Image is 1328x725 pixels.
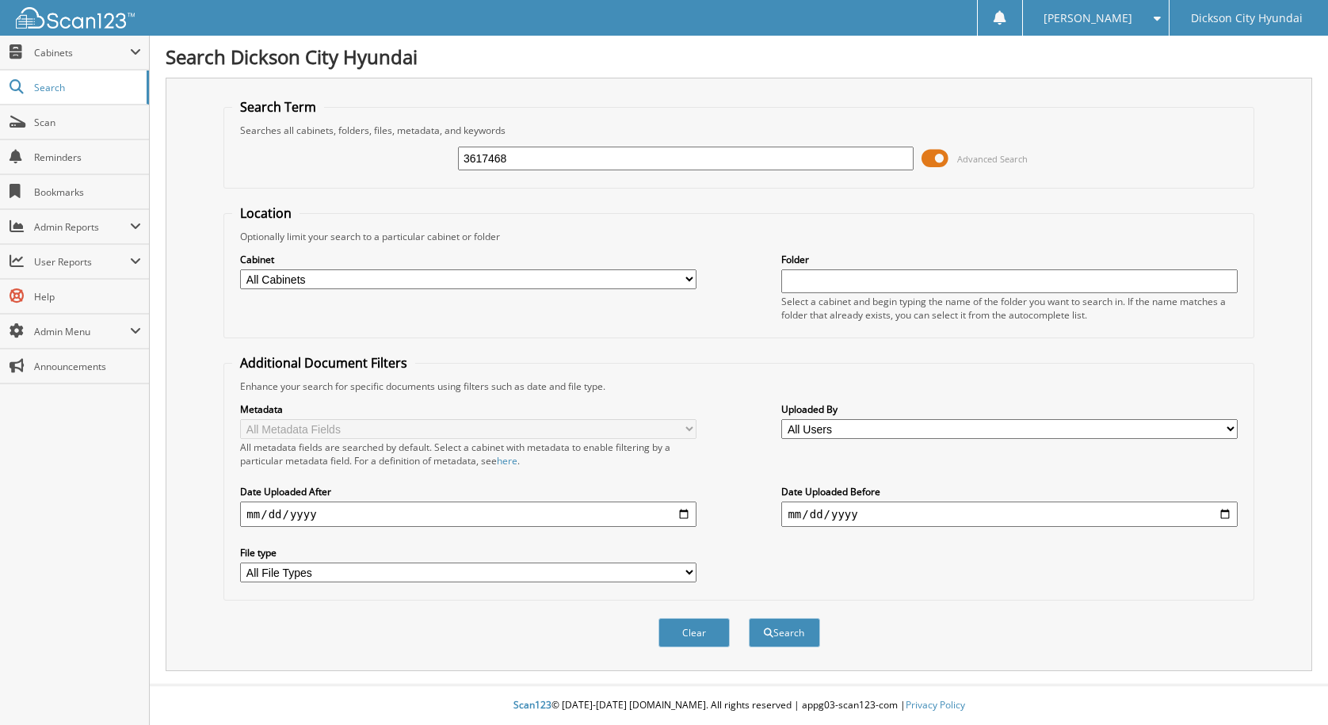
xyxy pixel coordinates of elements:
a: Privacy Policy [906,698,965,712]
div: Searches all cabinets, folders, files, metadata, and keywords [232,124,1245,137]
input: start [240,502,696,527]
label: File type [240,546,696,559]
span: User Reports [34,255,130,269]
legend: Location [232,204,300,222]
span: Admin Reports [34,220,130,234]
div: Optionally limit your search to a particular cabinet or folder [232,230,1245,243]
span: Reminders [34,151,141,164]
span: [PERSON_NAME] [1044,13,1132,23]
span: Help [34,290,141,303]
div: Select a cabinet and begin typing the name of the folder you want to search in. If the name match... [781,295,1237,322]
div: All metadata fields are searched by default. Select a cabinet with metadata to enable filtering b... [240,441,696,467]
legend: Search Term [232,98,324,116]
button: Search [749,618,820,647]
span: Dickson City Hyundai [1191,13,1303,23]
img: scan123-logo-white.svg [16,7,135,29]
a: here [497,454,517,467]
span: Scan123 [513,698,551,712]
span: Announcements [34,360,141,373]
legend: Additional Document Filters [232,354,415,372]
button: Clear [658,618,730,647]
span: Cabinets [34,46,130,59]
h1: Search Dickson City Hyundai [166,44,1312,70]
label: Metadata [240,403,696,416]
span: Scan [34,116,141,129]
div: Enhance your search for specific documents using filters such as date and file type. [232,380,1245,393]
label: Folder [781,253,1237,266]
span: Bookmarks [34,185,141,199]
input: end [781,502,1237,527]
label: Uploaded By [781,403,1237,416]
label: Cabinet [240,253,696,266]
label: Date Uploaded After [240,485,696,498]
span: Advanced Search [957,153,1028,165]
label: Date Uploaded Before [781,485,1237,498]
div: © [DATE]-[DATE] [DOMAIN_NAME]. All rights reserved | appg03-scan123-com | [150,686,1328,725]
span: Search [34,81,139,94]
span: Admin Menu [34,325,130,338]
iframe: Chat Widget [1249,649,1328,725]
